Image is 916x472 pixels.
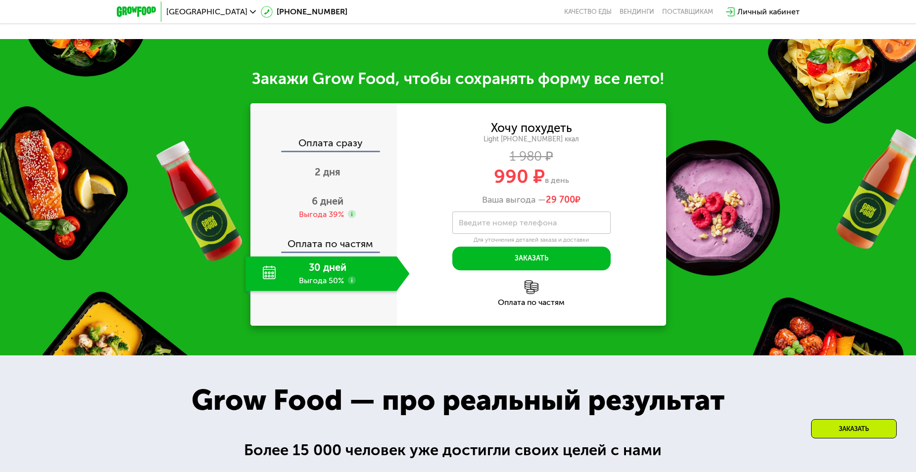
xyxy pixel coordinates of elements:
button: Заказать [452,247,611,270]
div: Оплата по частям [251,229,397,252]
span: 29 700 [546,194,575,205]
a: Вендинги [620,8,654,16]
div: 1 980 ₽ [397,151,666,162]
div: Хочу похудеть [491,123,572,133]
div: Заказать [811,419,897,438]
div: Личный кабинет [737,6,800,18]
div: Оплата по частям [397,299,666,306]
div: Оплата сразу [251,138,397,151]
span: 990 ₽ [494,165,545,188]
div: Для уточнения деталей заказа и доставки [452,236,611,244]
div: Ваша выгода — [397,195,666,206]
a: [PHONE_NUMBER] [261,6,347,18]
div: Выгода 39% [299,209,344,220]
span: ₽ [546,195,580,206]
span: 6 дней [312,195,343,207]
span: 2 дня [315,166,340,178]
span: [GEOGRAPHIC_DATA] [166,8,247,16]
div: Light [PHONE_NUMBER] ккал [397,135,666,144]
div: Более 15 000 человек уже достигли своих целей с нами [244,438,672,462]
label: Введите номер телефона [459,220,557,225]
a: Качество еды [564,8,612,16]
span: в день [545,175,569,185]
img: l6xcnZfty9opOoJh.png [525,280,538,294]
div: поставщикам [662,8,713,16]
div: Grow Food — про реальный результат [169,379,746,422]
